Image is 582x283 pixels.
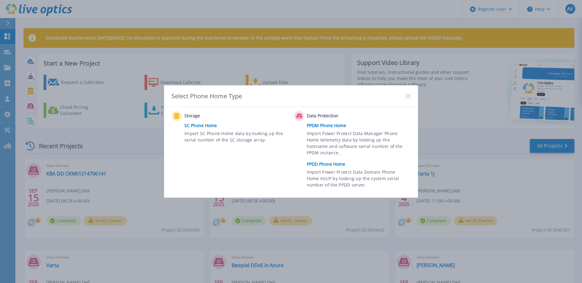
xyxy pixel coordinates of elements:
[184,112,245,120] span: Storage
[307,121,414,130] a: PPDM Phone Home
[307,112,368,120] span: Data Protection
[307,160,414,169] a: PPDD Phone Home
[307,169,409,190] span: Import Power Protect Data Domain Phone Home ASUP by looking up the system serial number of the PP...
[172,92,243,100] div: Select Phone Home Type
[184,130,287,144] span: Import SC Phone Home data by looking up the serial number of the SC storage array.
[184,121,291,130] a: SC Phone Home
[307,130,409,158] span: Import Power Protect Data Manager Phone Home telemetry data by looking up the hostname and softwa...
